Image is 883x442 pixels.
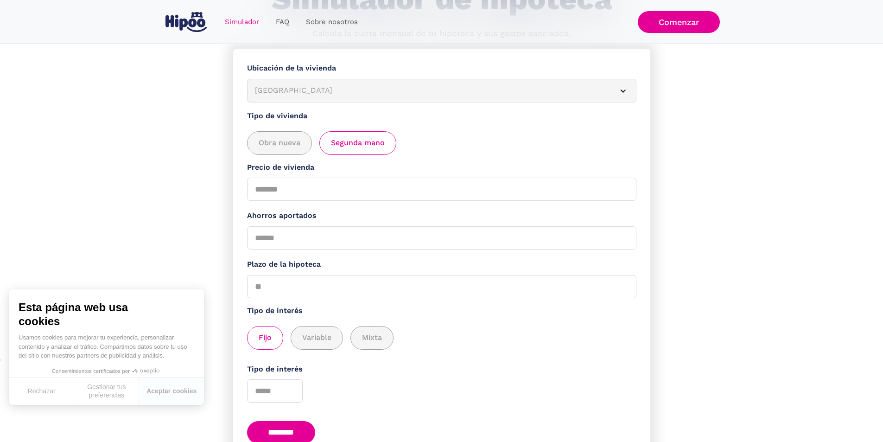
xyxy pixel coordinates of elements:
[259,332,272,344] span: Fijo
[247,131,636,155] div: add_description_here
[267,13,298,31] a: FAQ
[247,210,636,222] label: Ahorros aportados
[247,110,636,122] label: Tipo de vivienda
[247,305,636,317] label: Tipo de interés
[247,162,636,173] label: Precio de vivienda
[298,13,366,31] a: Sobre nosotros
[259,137,300,149] span: Obra nueva
[255,85,606,96] div: [GEOGRAPHIC_DATA]
[247,79,636,102] article: [GEOGRAPHIC_DATA]
[164,8,209,36] a: home
[216,13,267,31] a: Simulador
[302,332,331,344] span: Variable
[247,63,636,74] label: Ubicación de la vivienda
[331,137,385,149] span: Segunda mano
[638,11,720,33] a: Comenzar
[247,259,636,270] label: Plazo de la hipoteca
[362,332,382,344] span: Mixta
[247,326,636,350] div: add_description_here
[247,364,636,375] label: Tipo de interés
